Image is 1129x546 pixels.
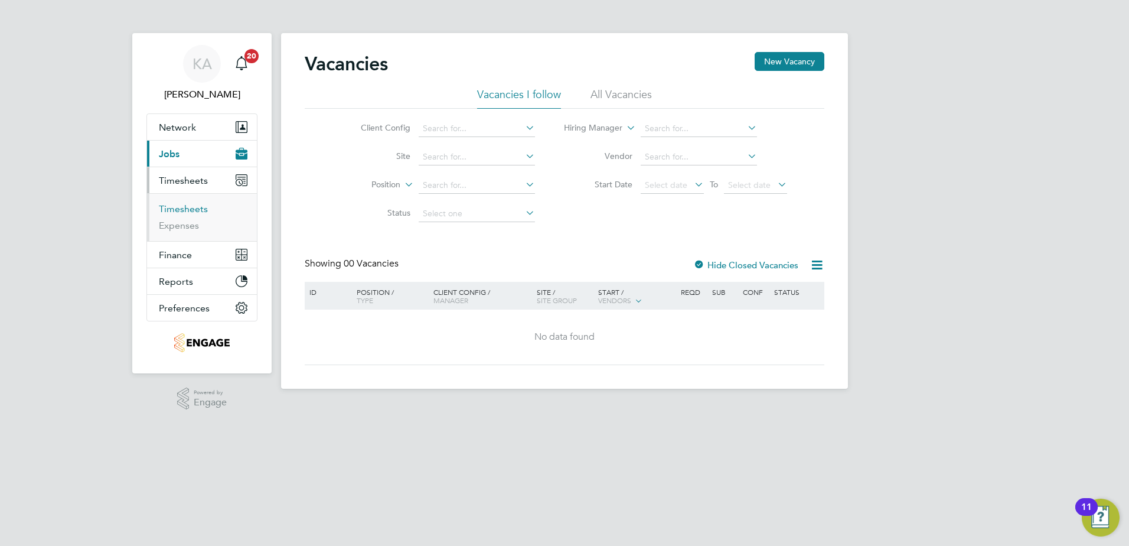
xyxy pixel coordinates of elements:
[678,282,709,302] div: Reqd
[706,177,722,192] span: To
[645,180,687,190] span: Select date
[598,295,631,305] span: Vendors
[344,258,399,269] span: 00 Vacancies
[564,179,632,190] label: Start Date
[146,87,257,102] span: Kerry Asawla
[641,149,757,165] input: Search for...
[159,220,199,231] a: Expenses
[740,282,771,302] div: Conf
[348,282,430,310] div: Position /
[159,203,208,214] a: Timesheets
[305,52,388,76] h2: Vacancies
[419,149,535,165] input: Search for...
[595,282,678,311] div: Start /
[537,295,577,305] span: Site Group
[147,295,257,321] button: Preferences
[332,179,400,191] label: Position
[147,242,257,268] button: Finance
[230,45,253,83] a: 20
[159,122,196,133] span: Network
[477,87,561,109] li: Vacancies I follow
[590,87,652,109] li: All Vacancies
[192,56,212,71] span: KA
[430,282,534,310] div: Client Config /
[244,49,259,63] span: 20
[641,121,757,137] input: Search for...
[1082,499,1120,537] button: Open Resource Center, 11 new notifications
[419,206,535,222] input: Select one
[419,177,535,194] input: Search for...
[305,258,401,270] div: Showing
[771,282,823,302] div: Status
[159,303,210,314] span: Preferences
[564,151,632,161] label: Vendor
[728,180,771,190] span: Select date
[174,333,229,352] img: thornbaker-logo-retina.png
[306,282,348,302] div: ID
[433,295,468,305] span: Manager
[159,148,180,160] span: Jobs
[132,33,272,373] nav: Main navigation
[693,259,798,271] label: Hide Closed Vacancies
[159,276,193,287] span: Reports
[306,331,823,343] div: No data found
[147,268,257,294] button: Reports
[1081,507,1092,522] div: 11
[159,249,192,261] span: Finance
[147,167,257,193] button: Timesheets
[147,193,257,241] div: Timesheets
[419,121,535,137] input: Search for...
[357,295,373,305] span: Type
[147,141,257,167] button: Jobs
[554,122,622,134] label: Hiring Manager
[342,122,410,133] label: Client Config
[159,175,208,186] span: Timesheets
[709,282,740,302] div: Sub
[342,151,410,161] label: Site
[534,282,596,310] div: Site /
[177,388,227,410] a: Powered byEngage
[147,114,257,140] button: Network
[146,333,257,352] a: Go to home page
[194,398,227,408] span: Engage
[342,207,410,218] label: Status
[194,388,227,398] span: Powered by
[755,52,824,71] button: New Vacancy
[146,45,257,102] a: KA[PERSON_NAME]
